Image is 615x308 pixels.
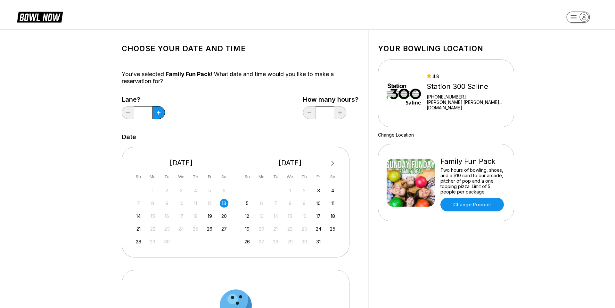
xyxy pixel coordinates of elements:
div: Not available Thursday, September 18th, 2025 [191,212,200,220]
button: Next Month [328,158,338,169]
div: Mo [148,172,157,181]
div: Choose Saturday, October 25th, 2025 [328,225,337,233]
div: Not available Wednesday, September 3rd, 2025 [177,186,185,195]
div: Choose Saturday, October 18th, 2025 [328,212,337,220]
div: Not available Monday, September 29th, 2025 [148,237,157,246]
div: Not available Tuesday, October 14th, 2025 [271,212,280,220]
div: Not available Thursday, September 4th, 2025 [191,186,200,195]
div: Not available Monday, October 13th, 2025 [257,212,266,220]
div: Choose Friday, September 19th, 2025 [205,212,214,220]
div: Not available Tuesday, September 30th, 2025 [163,237,171,246]
div: Not available Thursday, October 30th, 2025 [300,237,308,246]
img: Station 300 Saline [387,69,421,117]
div: Not available Saturday, September 6th, 2025 [220,186,228,195]
div: Not available Tuesday, October 7th, 2025 [271,199,280,208]
div: Not available Thursday, October 16th, 2025 [300,212,308,220]
label: Date [122,133,136,140]
div: Not available Monday, October 27th, 2025 [257,237,266,246]
div: Not available Thursday, October 23rd, 2025 [300,225,308,233]
div: Tu [271,172,280,181]
h1: Your bowling location [378,44,514,53]
div: Choose Saturday, September 13th, 2025 [220,199,228,208]
div: We [177,172,185,181]
div: Not available Monday, September 8th, 2025 [148,199,157,208]
div: Su [243,172,251,181]
div: Th [191,172,200,181]
div: Choose Sunday, October 5th, 2025 [243,199,251,208]
div: Station 300 Saline [427,82,505,91]
a: Change Product [440,198,504,211]
div: Not available Monday, October 6th, 2025 [257,199,266,208]
div: You’ve selected ! What date and time would you like to make a reservation for? [122,71,358,85]
a: Change Location [378,132,414,138]
div: [DATE] [241,159,340,167]
div: Choose Saturday, October 11th, 2025 [328,199,337,208]
div: Not available Tuesday, September 9th, 2025 [163,199,171,208]
div: [PHONE_NUMBER] [427,94,505,99]
div: Not available Thursday, September 25th, 2025 [191,225,200,233]
div: month 2025-10 [242,186,338,246]
div: Tu [163,172,171,181]
img: Family Fun Pack [387,159,435,207]
div: Not available Thursday, September 11th, 2025 [191,199,200,208]
div: Th [300,172,308,181]
div: Choose Sunday, October 12th, 2025 [243,212,251,220]
div: Not available Tuesday, September 16th, 2025 [163,212,171,220]
div: Not available Wednesday, September 10th, 2025 [177,199,185,208]
div: Not available Wednesday, October 8th, 2025 [286,199,294,208]
label: Lane? [122,96,165,103]
div: Not available Tuesday, September 23rd, 2025 [163,225,171,233]
div: Not available Monday, September 15th, 2025 [148,212,157,220]
h1: Choose your Date and time [122,44,358,53]
div: Not available Tuesday, October 28th, 2025 [271,237,280,246]
div: Choose Saturday, October 4th, 2025 [328,186,337,195]
div: Choose Sunday, September 28th, 2025 [134,237,143,246]
div: Not available Monday, September 22nd, 2025 [148,225,157,233]
label: How many hours? [303,96,358,103]
div: Choose Friday, October 31st, 2025 [314,237,323,246]
div: Choose Friday, October 24th, 2025 [314,225,323,233]
div: We [286,172,294,181]
div: Sa [220,172,228,181]
div: 4.8 [427,74,505,79]
div: Fr [205,172,214,181]
div: Choose Friday, September 26th, 2025 [205,225,214,233]
div: Two hours of bowling, shoes, and a $10 card to our arcade, pitcher of pop and a one topping pizza... [440,167,505,194]
div: Choose Sunday, September 14th, 2025 [134,212,143,220]
div: month 2025-09 [133,186,229,246]
div: Choose Saturday, September 27th, 2025 [220,225,228,233]
div: Choose Friday, October 10th, 2025 [314,199,323,208]
div: Not available Wednesday, September 24th, 2025 [177,225,185,233]
div: Not available Monday, October 20th, 2025 [257,225,266,233]
div: Not available Thursday, October 2nd, 2025 [300,186,308,195]
div: Choose Sunday, October 19th, 2025 [243,225,251,233]
div: Choose Sunday, October 26th, 2025 [243,237,251,246]
div: Not available Sunday, September 7th, 2025 [134,199,143,208]
div: Choose Friday, October 17th, 2025 [314,212,323,220]
div: Fr [314,172,323,181]
a: [PERSON_NAME].[PERSON_NAME]...[DOMAIN_NAME] [427,99,505,110]
div: Not available Tuesday, September 2nd, 2025 [163,186,171,195]
div: [DATE] [132,159,231,167]
div: Not available Wednesday, September 17th, 2025 [177,212,185,220]
div: Choose Sunday, September 21st, 2025 [134,225,143,233]
div: Not available Monday, September 1st, 2025 [148,186,157,195]
div: Sa [328,172,337,181]
div: Not available Friday, September 12th, 2025 [205,199,214,208]
div: Not available Friday, September 5th, 2025 [205,186,214,195]
div: Not available Thursday, October 9th, 2025 [300,199,308,208]
span: Family Fun Pack [166,71,211,77]
div: Not available Tuesday, October 21st, 2025 [271,225,280,233]
div: Not available Wednesday, October 15th, 2025 [286,212,294,220]
div: Not available Wednesday, October 29th, 2025 [286,237,294,246]
div: Choose Friday, October 3rd, 2025 [314,186,323,195]
div: Not available Wednesday, October 1st, 2025 [286,186,294,195]
div: Family Fun Pack [440,157,505,166]
div: Su [134,172,143,181]
div: Choose Saturday, September 20th, 2025 [220,212,228,220]
div: Not available Wednesday, October 22nd, 2025 [286,225,294,233]
div: Mo [257,172,266,181]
